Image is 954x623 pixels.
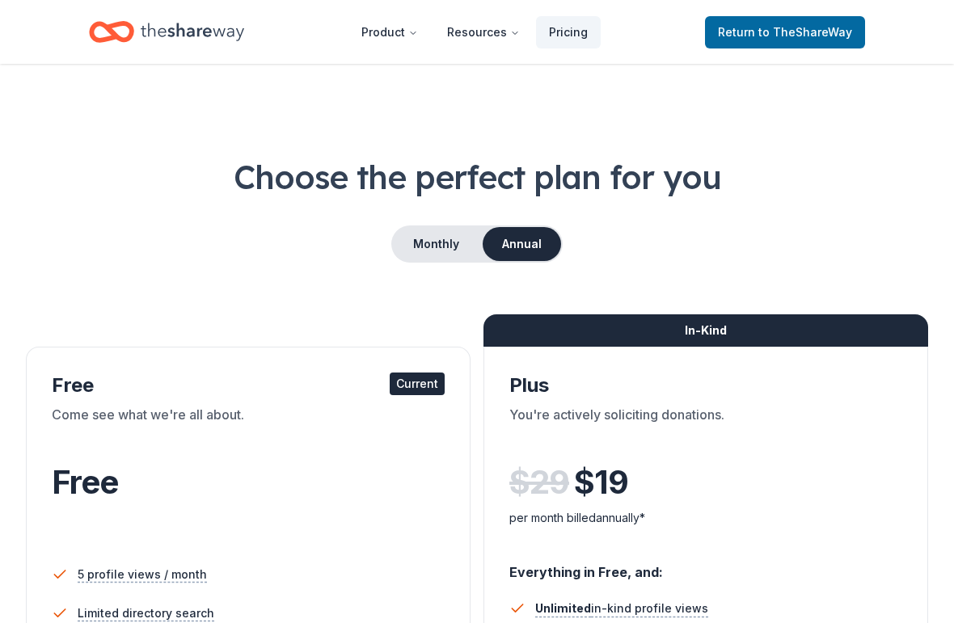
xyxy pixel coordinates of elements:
button: Product [348,16,431,48]
div: In-Kind [483,314,928,347]
div: Free [52,373,445,398]
span: in-kind profile views [535,601,708,615]
span: Return [718,23,852,42]
span: Free [52,462,118,502]
div: per month billed annually* [509,508,902,528]
div: Come see what we're all about. [52,405,445,450]
div: Current [390,373,445,395]
div: Everything in Free, and: [509,549,902,583]
div: Plus [509,373,902,398]
nav: Main [348,13,601,51]
span: 5 profile views / month [78,565,207,584]
a: Home [89,13,244,51]
a: Pricing [536,16,601,48]
span: Unlimited [535,601,591,615]
a: Returnto TheShareWay [705,16,865,48]
button: Monthly [393,227,479,261]
div: You're actively soliciting donations. [509,405,902,450]
button: Resources [434,16,533,48]
span: $ 19 [574,460,628,505]
h1: Choose the perfect plan for you [26,154,928,200]
span: to TheShareWay [758,25,852,39]
span: Limited directory search [78,604,214,623]
button: Annual [483,227,561,261]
